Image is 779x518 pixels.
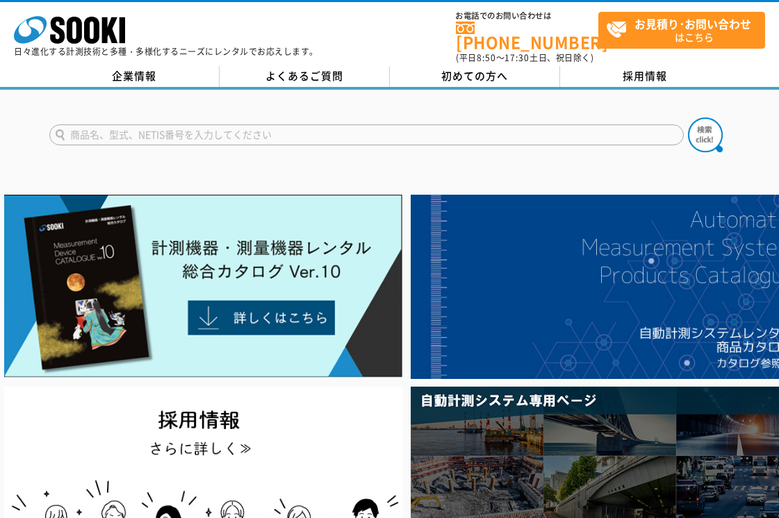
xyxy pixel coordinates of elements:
a: 初めての方へ [390,66,560,87]
a: [PHONE_NUMBER] [456,22,598,50]
span: (平日 ～ 土日、祝日除く) [456,51,593,64]
span: 17:30 [505,51,530,64]
img: btn_search.png [688,118,723,152]
a: よくあるご質問 [220,66,390,87]
strong: お見積り･お問い合わせ [634,15,751,32]
input: 商品名、型式、NETIS番号を入力してください [49,124,684,145]
a: 企業情報 [49,66,220,87]
a: お見積り･お問い合わせはこちら [598,12,765,49]
img: Catalog Ver10 [4,195,402,378]
span: 8:50 [477,51,496,64]
p: 日々進化する計測技術と多種・多様化するニーズにレンタルでお応えします。 [14,47,318,56]
span: お電話でのお問い合わせは [456,12,598,20]
span: はこちら [606,13,764,47]
span: 初めての方へ [441,68,508,83]
a: 採用情報 [560,66,730,87]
